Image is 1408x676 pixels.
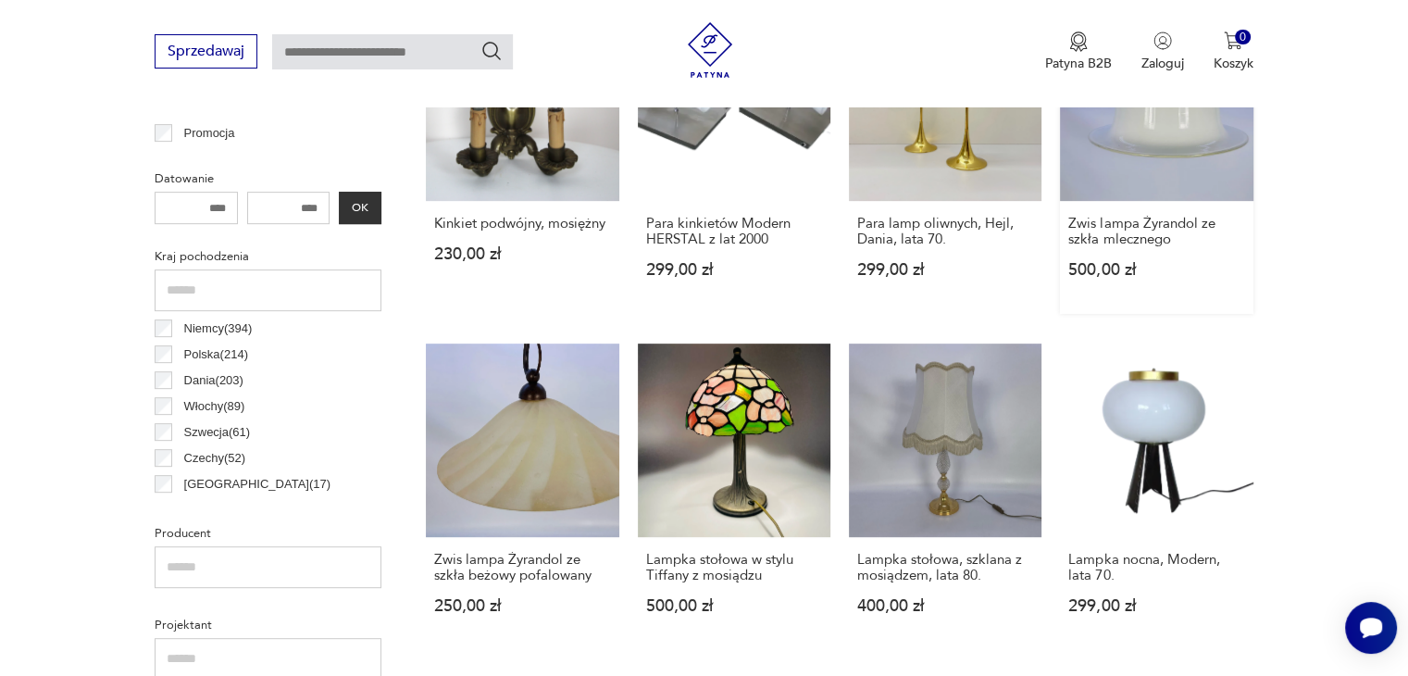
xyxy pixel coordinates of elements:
p: 500,00 zł [1068,262,1244,278]
h3: Zwis lampa Żyrandol ze szkła beżowy pofalowany [434,552,610,583]
p: Projektant [155,615,381,635]
div: 0 [1235,30,1251,45]
p: Datowanie [155,169,381,189]
a: Kinkiet podwójny, mosiężnyKinkiet podwójny, mosiężny230,00 zł [426,8,618,314]
h3: Para kinkietów Modern HERSTAL z lat 2000 [646,216,822,247]
img: Ikona medalu [1069,31,1088,52]
a: Sprzedawaj [155,46,257,59]
img: Patyna - sklep z meblami i dekoracjami vintage [682,22,738,78]
p: 230,00 zł [434,246,610,262]
button: OK [339,192,381,224]
p: Niemcy ( 394 ) [184,319,253,339]
h3: Lampka stołowa w stylu Tiffany z mosiądzu [646,552,822,583]
p: 250,00 zł [434,598,610,614]
p: Włochy ( 89 ) [184,396,245,417]
a: Ikona medaluPatyna B2B [1045,31,1112,72]
img: Ikona koszyka [1224,31,1242,50]
a: Lampka stołowa w stylu Tiffany z mosiądzuLampka stołowa w stylu Tiffany z mosiądzu500,00 zł [638,344,830,649]
p: 299,00 zł [646,262,822,278]
button: Sprzedawaj [155,34,257,69]
p: Koszyk [1214,55,1253,72]
p: Czechy ( 52 ) [184,448,246,469]
iframe: Smartsupp widget button [1345,602,1397,654]
button: Szukaj [480,40,503,62]
a: Lampka nocna, Modern, lata 70.Lampka nocna, Modern, lata 70.299,00 zł [1060,344,1252,649]
a: Para kinkietów Modern HERSTAL z lat 2000Para kinkietów Modern HERSTAL z lat 2000299,00 zł [638,8,830,314]
p: [GEOGRAPHIC_DATA] ( 15 ) [184,500,330,520]
p: Polska ( 214 ) [184,344,248,365]
p: Promocja [184,123,235,144]
p: Zaloguj [1141,55,1184,72]
p: Producent [155,523,381,544]
p: Kraj pochodzenia [155,246,381,267]
p: [GEOGRAPHIC_DATA] ( 17 ) [184,474,330,494]
p: 500,00 zł [646,598,822,614]
p: Patyna B2B [1045,55,1112,72]
p: 299,00 zł [857,262,1033,278]
a: Para lamp oliwnych, Hejl, Dania, lata 70.Para lamp oliwnych, Hejl, Dania, lata 70.299,00 zł [849,8,1041,314]
p: Szwecja ( 61 ) [184,422,251,443]
h3: Lampka nocna, Modern, lata 70. [1068,552,1244,583]
button: Patyna B2B [1045,31,1112,72]
p: Dania ( 203 ) [184,370,243,391]
img: Ikonka użytkownika [1153,31,1172,50]
button: Zaloguj [1141,31,1184,72]
p: 400,00 zł [857,598,1033,614]
h3: Para lamp oliwnych, Hejl, Dania, lata 70. [857,216,1033,247]
h3: Lampka stołowa, szklana z mosiądzem, lata 80. [857,552,1033,583]
button: 0Koszyk [1214,31,1253,72]
a: Zwis lampa Żyrandol ze szkła mlecznegoZwis lampa Żyrandol ze szkła mlecznego500,00 zł [1060,8,1252,314]
p: 299,00 zł [1068,598,1244,614]
h3: Kinkiet podwójny, mosiężny [434,216,610,232]
a: Lampka stołowa, szklana z mosiądzem, lata 80.Lampka stołowa, szklana z mosiądzem, lata 80.400,00 zł [849,344,1041,649]
a: Zwis lampa Żyrandol ze szkła beżowy pofalowanyZwis lampa Żyrandol ze szkła beżowy pofalowany250,0... [426,344,618,649]
h3: Zwis lampa Żyrandol ze szkła mlecznego [1068,216,1244,247]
